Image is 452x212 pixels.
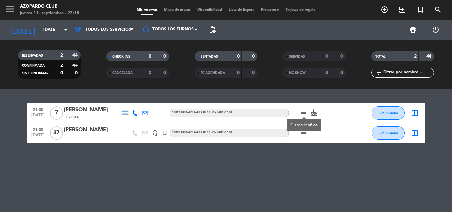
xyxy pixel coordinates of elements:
i: border_all [411,129,419,137]
span: Todos los servicios [85,27,131,32]
strong: 0 [149,70,151,75]
span: Tarjetas de regalo [282,8,319,12]
strong: 2 [60,63,63,68]
i: subject [300,129,308,137]
span: 21:30 [30,106,46,113]
i: turned_in_not [162,130,168,136]
div: Azopardo Club [20,3,79,10]
strong: 0 [325,70,328,75]
div: Cumpleaños [290,122,318,129]
strong: 0 [252,70,256,75]
i: search [434,6,442,14]
strong: 44 [72,63,79,68]
span: RE AGENDADA [201,71,225,75]
input: Filtrar por nombre... [383,69,434,76]
span: CARTA DE BAR Y TAPAS EN SALON MUSIC BAR [172,131,232,134]
strong: 44 [426,54,433,59]
span: print [409,26,417,34]
i: cake [310,109,318,117]
strong: 0 [340,54,344,59]
span: Lista de Espera [225,8,258,12]
strong: 0 [237,54,240,59]
span: CHECK INS [112,55,130,58]
i: power_settings_new [432,26,440,34]
span: pending_actions [208,26,216,34]
span: SERVIDAS [289,55,305,58]
span: NO SHOW [289,71,306,75]
span: 21:30 [30,125,46,133]
span: 37 [50,126,63,140]
button: CONFIRMADA [372,106,405,120]
span: SIN CONFIRMAR [22,72,48,75]
span: 7 [50,106,63,120]
div: [PERSON_NAME] [64,106,120,114]
span: CONFIRMADA [379,111,398,115]
strong: 0 [60,71,63,75]
span: CONFIRMADA [379,131,398,135]
span: CARTA DE BAR Y TAPAS EN SALON MUSIC BAR [172,111,232,114]
button: CONFIRMADA [372,126,405,140]
span: Mis reservas [133,8,161,12]
strong: 0 [163,54,167,59]
span: Pre-acceso [258,8,282,12]
strong: 2 [60,53,63,58]
strong: 0 [75,71,79,75]
span: Disponibilidad [194,8,225,12]
i: turned_in_not [416,6,424,14]
strong: 0 [149,54,151,59]
span: Mapa de mesas [161,8,194,12]
div: LOG OUT [424,20,447,40]
strong: 0 [163,70,167,75]
i: arrow_drop_down [62,26,69,34]
i: headset_mic [152,130,158,136]
span: CONFIRMADA [22,64,45,67]
div: [PERSON_NAME] [64,126,120,134]
span: RESERVADAS [22,54,43,57]
i: subject [300,109,308,117]
span: 1 Visita [66,115,79,120]
span: CANCELADA [112,71,133,75]
i: [DATE] [5,22,40,37]
div: jueves 11. septiembre - 23:15 [20,10,79,17]
strong: 0 [252,54,256,59]
strong: 2 [414,54,417,59]
span: SENTADAS [201,55,218,58]
i: border_all [411,109,419,117]
span: TOTAL [375,55,385,58]
i: menu [5,4,15,14]
strong: 0 [325,54,328,59]
span: [DATE] [30,133,46,141]
i: add_circle_outline [381,6,388,14]
strong: 0 [340,70,344,75]
strong: 44 [72,53,79,58]
button: menu [5,4,15,16]
i: filter_list [375,69,383,77]
strong: 0 [237,70,240,75]
span: [DATE] [30,113,46,121]
i: exit_to_app [398,6,406,14]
